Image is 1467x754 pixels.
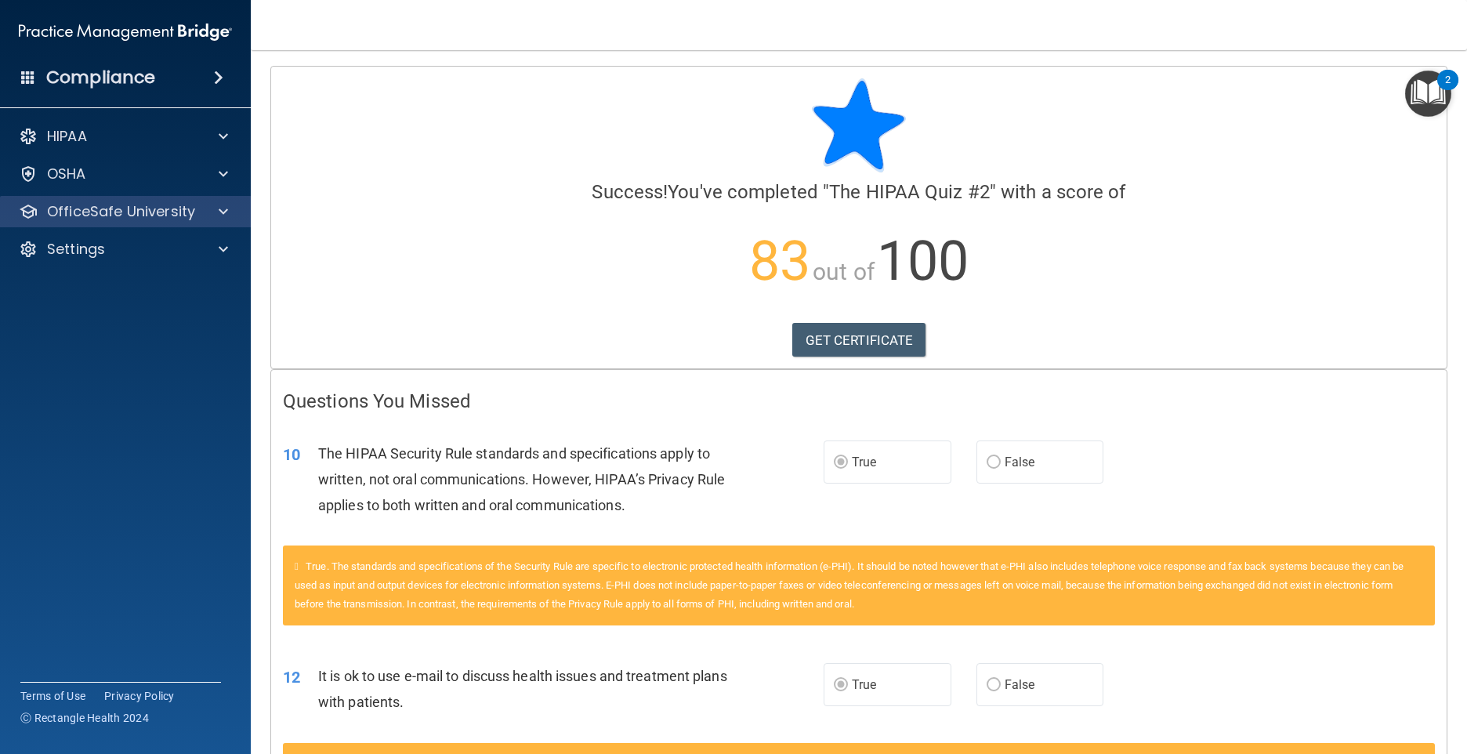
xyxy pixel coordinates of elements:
p: Settings [47,240,105,259]
span: Ⓒ Rectangle Health 2024 [20,710,149,726]
a: HIPAA [19,127,228,146]
span: True. The standards and specifications of the Security Rule are specific to electronic protected ... [295,560,1404,610]
span: out of [813,258,875,285]
p: HIPAA [47,127,87,146]
span: 12 [283,668,300,687]
span: False [1005,677,1035,692]
h4: Compliance [46,67,155,89]
p: OfficeSafe University [47,202,195,221]
p: OSHA [47,165,86,183]
a: Settings [19,240,228,259]
input: True [834,680,848,691]
span: True [852,677,876,692]
span: 10 [283,445,300,464]
a: OSHA [19,165,228,183]
input: False [987,680,1001,691]
span: The HIPAA Quiz #2 [829,181,990,203]
span: Success! [592,181,668,203]
span: 100 [877,229,969,293]
input: False [987,457,1001,469]
span: The HIPAA Security Rule standards and specifications apply to written, not oral communications. H... [318,445,725,513]
img: PMB logo [19,16,232,48]
input: True [834,457,848,469]
a: OfficeSafe University [19,202,228,221]
img: blue-star-rounded.9d042014.png [812,78,906,172]
div: 2 [1445,80,1451,100]
span: It is ok to use e-mail to discuss health issues and treatment plans with patients. [318,668,727,710]
span: True [852,455,876,469]
h4: You've completed " " with a score of [283,182,1435,202]
iframe: Drift Widget Chat Controller [1389,646,1448,705]
span: False [1005,455,1035,469]
a: Terms of Use [20,688,85,704]
a: Privacy Policy [104,688,175,704]
h4: Questions You Missed [283,391,1435,411]
a: GET CERTIFICATE [792,323,926,357]
span: 83 [749,229,810,293]
button: Open Resource Center, 2 new notifications [1405,71,1451,117]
